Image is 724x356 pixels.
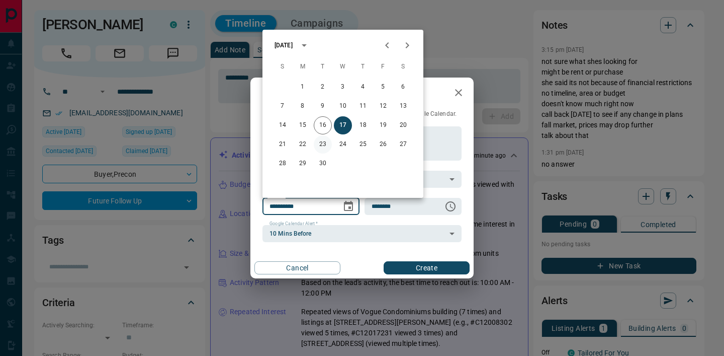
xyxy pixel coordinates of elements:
[294,155,312,173] button: 29
[314,57,332,77] span: Tuesday
[296,37,313,54] button: calendar view is open, switch to year view
[269,193,282,200] label: Date
[394,116,412,134] button: 20
[294,97,312,115] button: 8
[294,116,312,134] button: 15
[394,97,412,115] button: 13
[354,78,372,96] button: 4
[254,261,340,274] button: Cancel
[334,135,352,154] button: 24
[269,221,318,227] label: Google Calendar Alert
[262,225,462,242] div: 10 Mins Before
[274,97,292,115] button: 7
[374,135,392,154] button: 26
[394,135,412,154] button: 27
[314,97,332,115] button: 9
[397,35,417,55] button: Next month
[314,116,332,134] button: 16
[374,116,392,134] button: 19
[314,155,332,173] button: 30
[294,57,312,77] span: Monday
[250,78,319,110] h2: New Task
[294,135,312,154] button: 22
[354,135,372,154] button: 25
[275,41,293,50] div: [DATE]
[274,155,292,173] button: 28
[314,78,332,96] button: 2
[334,116,352,134] button: 17
[374,57,392,77] span: Friday
[334,57,352,77] span: Wednesday
[374,97,392,115] button: 12
[354,116,372,134] button: 18
[394,78,412,96] button: 6
[334,78,352,96] button: 3
[338,196,358,217] button: Choose date, selected date is Sep 17, 2025
[354,57,372,77] span: Thursday
[334,97,352,115] button: 10
[314,135,332,154] button: 23
[394,57,412,77] span: Saturday
[274,57,292,77] span: Sunday
[372,193,385,200] label: Time
[354,97,372,115] button: 11
[274,135,292,154] button: 21
[294,78,312,96] button: 1
[384,261,470,274] button: Create
[440,196,461,217] button: Choose time, selected time is 6:00 AM
[374,78,392,96] button: 5
[274,116,292,134] button: 14
[377,35,397,55] button: Previous month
